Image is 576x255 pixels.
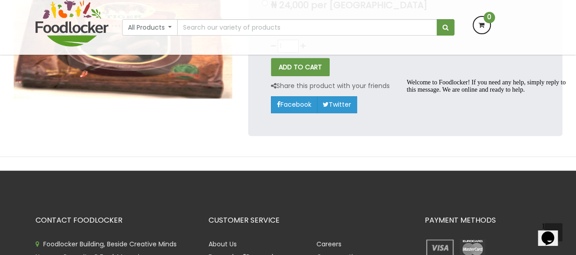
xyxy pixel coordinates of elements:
[317,96,357,113] a: Twitter
[122,19,178,36] button: All Products
[316,239,342,249] a: Careers
[177,19,437,36] input: Search our variety of products
[209,216,411,224] h3: CUSTOMER SERVICE
[425,216,541,224] h3: PAYMENT METHODS
[484,12,495,23] span: 0
[4,4,163,18] span: Welcome to Foodlocker! If you need any help, simply reply to this message. We are online and read...
[271,96,317,113] a: Facebook
[4,4,168,18] div: Welcome to Foodlocker! If you need any help, simply reply to this message. We are online and read...
[209,239,237,249] a: About Us
[538,219,567,246] iframe: chat widget
[36,216,195,224] h3: CONTACT FOODLOCKER
[271,58,330,76] button: ADD TO CART
[271,81,390,91] p: Share this product with your friends
[403,75,567,214] iframe: chat widget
